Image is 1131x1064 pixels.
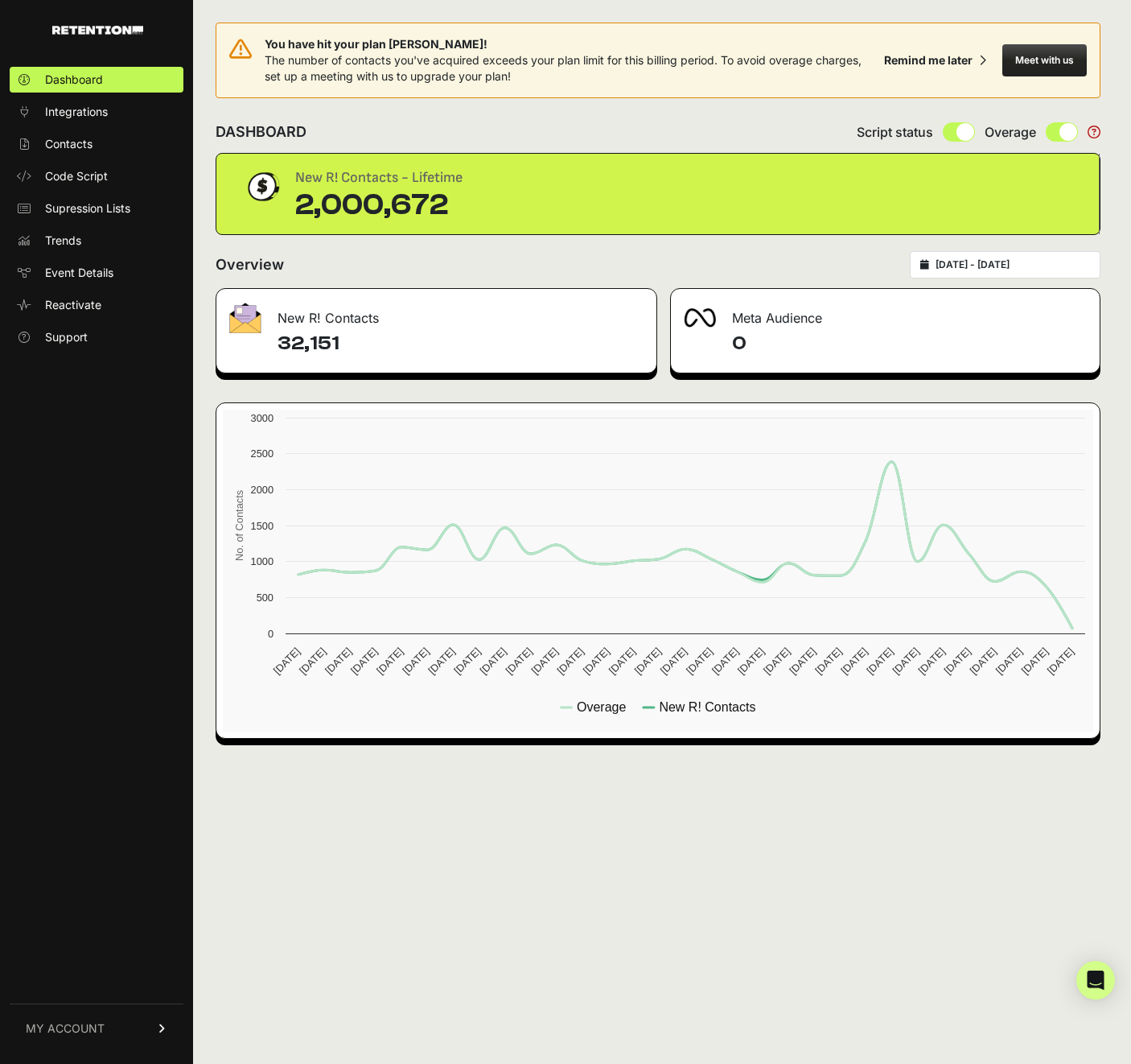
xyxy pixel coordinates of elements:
[233,490,245,561] text: No. of Contacts
[45,297,101,313] span: Reactivate
[348,645,380,677] text: [DATE]
[45,233,81,249] span: Trends
[45,104,108,120] span: Integrations
[787,645,818,677] text: [DATE]
[684,308,716,328] img: fa-meta-2f981b61bb99beabf952f7030308934f19ce035c18b003e963880cc3fabeebb7.png
[1045,645,1076,677] text: [DATE]
[52,26,143,35] img: Retention.com
[684,645,715,677] text: [DATE]
[915,645,947,677] text: [DATE]
[838,645,870,677] text: [DATE]
[45,72,103,88] span: Dashboard
[216,289,656,337] div: New R! Contacts
[735,645,767,677] text: [DATE]
[45,329,88,345] span: Support
[45,136,93,152] span: Contacts
[864,645,895,677] text: [DATE]
[10,292,183,318] a: Reactivate
[295,167,463,189] div: New R! Contacts - Lifetime
[265,53,862,83] span: The number of contacts you've acquired exceeds your plan limit for this billing period. To avoid ...
[671,289,1100,337] div: Meta Audience
[10,163,183,189] a: Code Script
[10,1004,183,1053] a: MY ACCOUNT
[45,265,113,281] span: Event Details
[216,254,284,276] h2: Overview
[732,331,1087,357] h4: 0
[265,36,878,52] span: You have hit your plan [PERSON_NAME]!
[1019,645,1051,677] text: [DATE]
[884,52,973,68] div: Remind me later
[10,131,183,157] a: Contacts
[1076,961,1115,1000] div: Open Intercom Messenger
[632,645,664,677] text: [DATE]
[581,645,612,677] text: [DATE]
[607,645,638,677] text: [DATE]
[1002,44,1087,76] button: Meet with us
[812,645,844,677] text: [DATE]
[659,700,755,714] text: New R! Contacts
[26,1021,105,1037] span: MY ACCOUNT
[10,228,183,254] a: Trends
[297,645,328,677] text: [DATE]
[426,645,457,677] text: [DATE]
[10,196,183,221] a: Supression Lists
[229,303,261,333] img: fa-envelope-19ae18322b30453b285274b1b8af3d052b27d846a4fbe8435d1a52b978f639a2.png
[658,645,689,677] text: [DATE]
[45,200,130,217] span: Supression Lists
[10,324,183,350] a: Support
[251,484,273,496] text: 2000
[10,67,183,93] a: Dashboard
[271,645,302,677] text: [DATE]
[451,645,483,677] text: [DATE]
[993,645,1025,677] text: [DATE]
[761,645,792,677] text: [DATE]
[45,168,108,184] span: Code Script
[503,645,534,677] text: [DATE]
[890,645,921,677] text: [DATE]
[400,645,431,677] text: [DATE]
[529,645,561,677] text: [DATE]
[268,628,273,640] text: 0
[878,46,993,75] button: Remind me later
[985,122,1036,142] span: Overage
[257,592,273,604] text: 500
[216,121,306,143] h2: DASHBOARD
[857,122,933,142] span: Script status
[251,447,273,460] text: 2500
[10,99,183,125] a: Integrations
[577,700,626,714] text: Overage
[477,645,508,677] text: [DATE]
[709,645,741,677] text: [DATE]
[374,645,405,677] text: [DATE]
[942,645,973,677] text: [DATE]
[251,555,273,567] text: 1000
[10,260,183,286] a: Event Details
[555,645,586,677] text: [DATE]
[295,189,463,221] div: 2,000,672
[323,645,354,677] text: [DATE]
[251,520,273,532] text: 1500
[251,412,273,424] text: 3000
[242,167,282,207] img: dollar-coin-05c43ed7efb7bc0c12610022525b4bbbb207c7efeef5aecc26f025e68dcafac9.png
[968,645,999,677] text: [DATE]
[278,331,644,357] h4: 32,151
